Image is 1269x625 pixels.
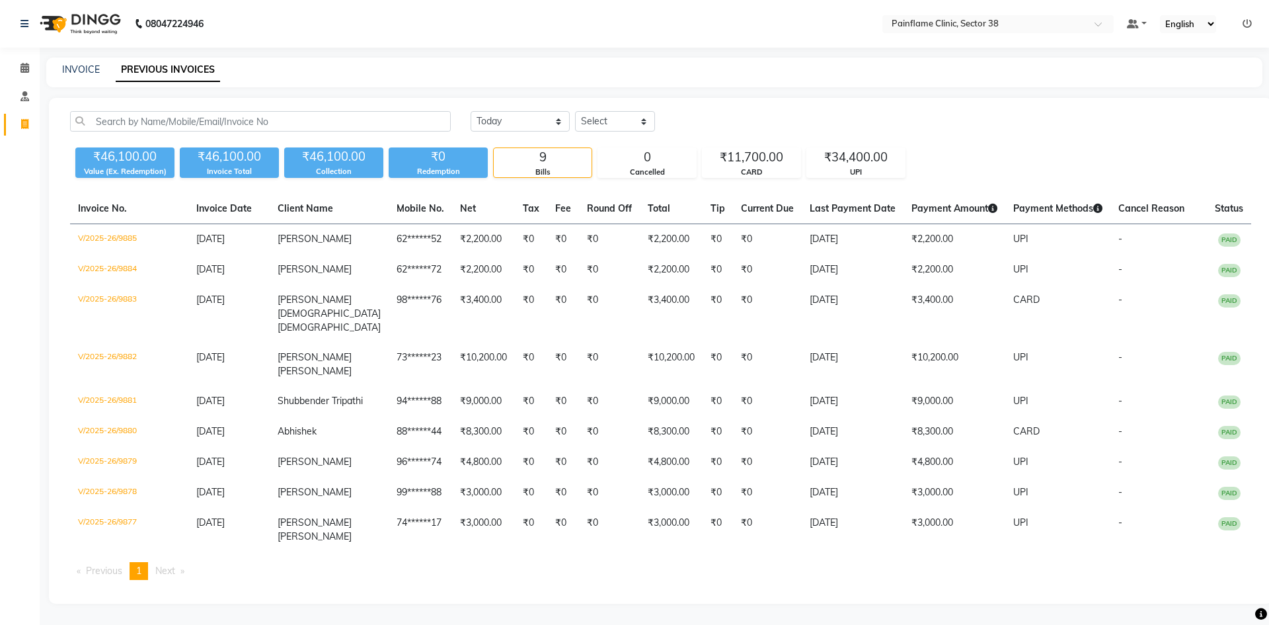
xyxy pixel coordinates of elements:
[1218,517,1241,530] span: PAID
[1118,202,1184,214] span: Cancel Reason
[1218,294,1241,308] span: PAID
[278,202,333,214] span: Client Name
[1013,202,1102,214] span: Payment Methods
[1013,395,1028,407] span: UPI
[515,478,547,508] td: ₹0
[802,285,904,343] td: [DATE]
[648,202,670,214] span: Total
[75,166,174,177] div: Value (Ex. Redemption)
[547,417,579,447] td: ₹0
[547,478,579,508] td: ₹0
[1013,294,1040,306] span: CARD
[547,255,579,285] td: ₹0
[515,508,547,552] td: ₹0
[703,478,733,508] td: ₹0
[515,255,547,285] td: ₹0
[494,167,592,178] div: Bills
[1218,396,1241,409] span: PAID
[579,285,640,343] td: ₹0
[703,255,733,285] td: ₹0
[515,447,547,478] td: ₹0
[1118,456,1122,468] span: -
[70,508,188,552] td: V/2025-26/9877
[1013,425,1040,437] span: CARD
[640,255,703,285] td: ₹2,200.00
[579,386,640,417] td: ₹0
[196,456,225,468] span: [DATE]
[145,5,204,42] b: 08047224946
[555,202,571,214] span: Fee
[579,417,640,447] td: ₹0
[196,351,225,363] span: [DATE]
[904,386,1005,417] td: ₹9,000.00
[904,255,1005,285] td: ₹2,200.00
[70,343,188,386] td: V/2025-26/9882
[452,224,515,255] td: ₹2,200.00
[703,167,800,178] div: CARD
[703,447,733,478] td: ₹0
[70,386,188,417] td: V/2025-26/9881
[904,478,1005,508] td: ₹3,000.00
[1118,233,1122,245] span: -
[1013,263,1028,275] span: UPI
[1013,233,1028,245] span: UPI
[397,202,444,214] span: Mobile No.
[810,202,896,214] span: Last Payment Date
[579,508,640,552] td: ₹0
[70,478,188,508] td: V/2025-26/9878
[196,517,225,528] span: [DATE]
[452,255,515,285] td: ₹2,200.00
[911,202,997,214] span: Payment Amount
[494,148,592,167] div: 9
[703,386,733,417] td: ₹0
[70,562,1251,580] nav: Pagination
[1218,264,1241,277] span: PAID
[703,148,800,167] div: ₹11,700.00
[807,167,905,178] div: UPI
[1118,294,1122,306] span: -
[547,224,579,255] td: ₹0
[1218,233,1241,247] span: PAID
[802,417,904,447] td: [DATE]
[389,147,488,166] div: ₹0
[640,447,703,478] td: ₹4,800.00
[62,63,100,75] a: INVOICE
[515,285,547,343] td: ₹0
[1218,426,1241,439] span: PAID
[547,386,579,417] td: ₹0
[802,224,904,255] td: [DATE]
[733,447,802,478] td: ₹0
[802,386,904,417] td: [DATE]
[136,565,141,577] span: 1
[733,255,802,285] td: ₹0
[278,486,352,498] span: [PERSON_NAME]
[733,478,802,508] td: ₹0
[196,202,252,214] span: Invoice Date
[278,263,352,275] span: [PERSON_NAME]
[515,417,547,447] td: ₹0
[86,565,122,577] span: Previous
[1118,517,1122,528] span: -
[579,255,640,285] td: ₹0
[278,456,352,468] span: [PERSON_NAME]
[180,166,279,177] div: Invoice Total
[1118,263,1122,275] span: -
[452,343,515,386] td: ₹10,200.00
[640,478,703,508] td: ₹3,000.00
[547,447,579,478] td: ₹0
[278,233,352,245] span: [PERSON_NAME]
[711,202,725,214] span: Tip
[598,148,696,167] div: 0
[802,343,904,386] td: [DATE]
[1013,486,1028,498] span: UPI
[1218,352,1241,365] span: PAID
[807,148,905,167] div: ₹34,400.00
[284,147,383,166] div: ₹46,100.00
[70,417,188,447] td: V/2025-26/9880
[1118,486,1122,498] span: -
[904,285,1005,343] td: ₹3,400.00
[733,285,802,343] td: ₹0
[703,285,733,343] td: ₹0
[284,166,383,177] div: Collection
[278,351,352,377] span: [PERSON_NAME] [PERSON_NAME]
